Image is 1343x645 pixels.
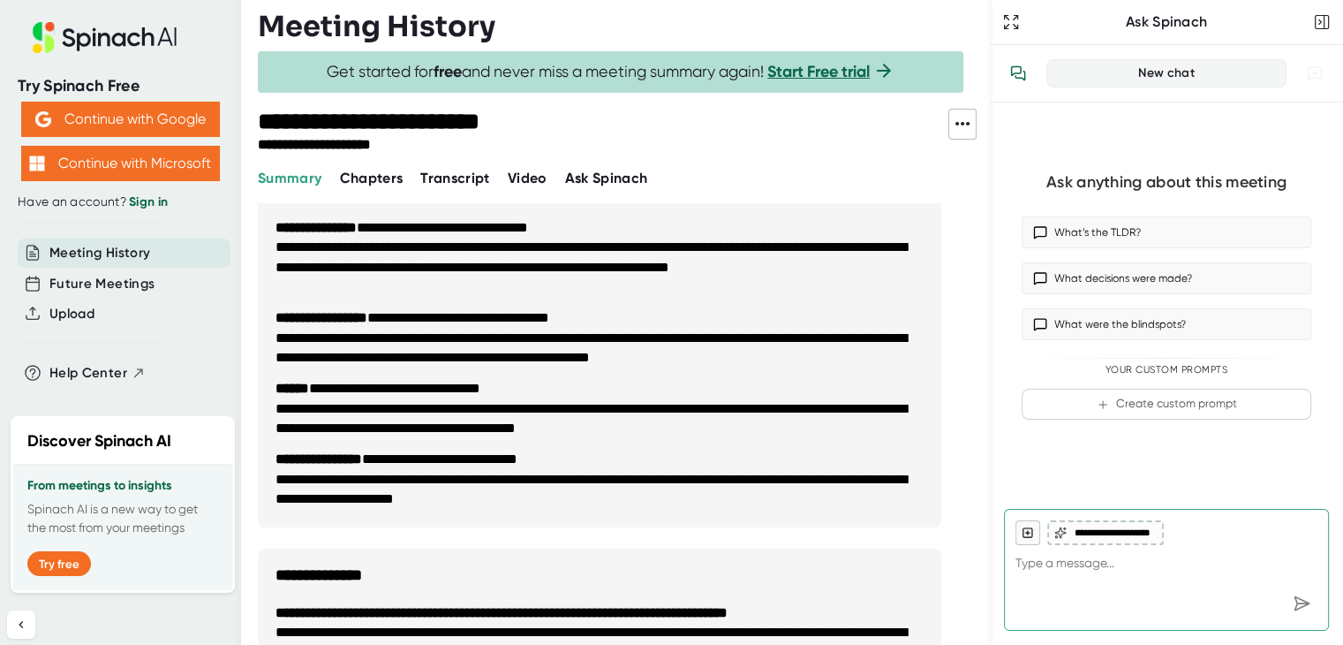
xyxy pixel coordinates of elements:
div: Have an account? [18,194,223,210]
div: Try Spinach Free [18,76,223,96]
h2: Discover Spinach AI [27,429,171,453]
button: Future Meetings [49,274,155,294]
img: Aehbyd4JwY73AAAAAElFTkSuQmCC [35,111,51,127]
button: What’s the TLDR? [1022,216,1311,248]
b: free [434,62,462,81]
div: Your Custom Prompts [1022,364,1311,376]
button: Ask Spinach [565,168,648,189]
button: Chapters [339,168,403,189]
button: Close conversation sidebar [1309,10,1334,34]
h3: From meetings to insights [27,479,218,493]
div: Ask Spinach [1023,13,1309,31]
button: Expand to Ask Spinach page [999,10,1023,34]
p: Spinach AI is a new way to get the most from your meetings [27,500,218,537]
button: Upload [49,304,94,324]
button: Collapse sidebar [7,611,35,639]
span: Summary [258,170,321,186]
a: Sign in [129,194,168,209]
button: Summary [258,168,321,189]
button: What were the blindspots? [1022,308,1311,340]
button: Help Center [49,363,146,383]
button: Transcript [420,168,490,189]
a: Start Free trial [767,62,870,81]
span: Ask Spinach [565,170,648,186]
div: Ask anything about this meeting [1046,172,1286,193]
button: What decisions were made? [1022,262,1311,294]
div: Send message [1286,588,1317,619]
button: Continue with Google [21,102,220,137]
button: View conversation history [1000,56,1036,91]
span: Get started for and never miss a meeting summary again! [327,62,894,82]
button: Video [508,168,547,189]
h3: Meeting History [258,10,495,43]
span: Chapters [339,170,403,186]
button: Create custom prompt [1022,389,1311,420]
span: Video [508,170,547,186]
button: Try free [27,551,91,576]
span: Help Center [49,363,127,383]
div: New chat [1058,65,1275,81]
span: Transcript [420,170,490,186]
button: Meeting History [49,243,150,263]
button: Continue with Microsoft [21,146,220,181]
